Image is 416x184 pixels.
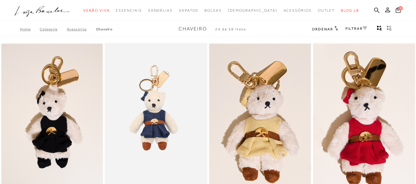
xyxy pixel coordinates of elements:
[116,8,142,13] span: Essenciais
[40,27,67,31] a: Categoria
[345,26,367,31] a: FILTRAR
[318,5,335,16] a: categoryNavScreenReaderText
[116,5,142,16] a: categoryNavScreenReaderText
[148,5,173,16] a: categoryNavScreenReaderText
[215,27,246,31] span: 24 de 38 itens
[385,25,394,33] button: gridText6Desc
[179,26,207,32] span: Chaveiro
[341,8,359,13] span: BLOG LB
[204,8,222,13] span: Bolsas
[312,27,333,31] span: Ordenar
[204,5,222,16] a: categoryNavScreenReaderText
[284,8,312,13] span: Acessórios
[179,5,198,16] a: categoryNavScreenReaderText
[318,8,335,13] span: Outlet
[284,5,312,16] a: categoryNavScreenReaderText
[20,27,40,31] a: Home
[83,5,110,16] a: categoryNavScreenReaderText
[83,8,110,13] span: Verão Viva
[228,8,277,13] span: [DEMOGRAPHIC_DATA]
[394,7,402,15] button: 0
[228,5,277,16] a: noSubCategoriesText
[341,5,359,16] a: BLOG LB
[96,27,113,31] a: Chaveiro
[375,25,384,33] button: Mostrar 4 produtos por linha
[398,6,403,10] span: 0
[67,27,96,31] a: Acessórios
[148,8,173,13] span: Sandálias
[179,8,198,13] span: Sapatos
